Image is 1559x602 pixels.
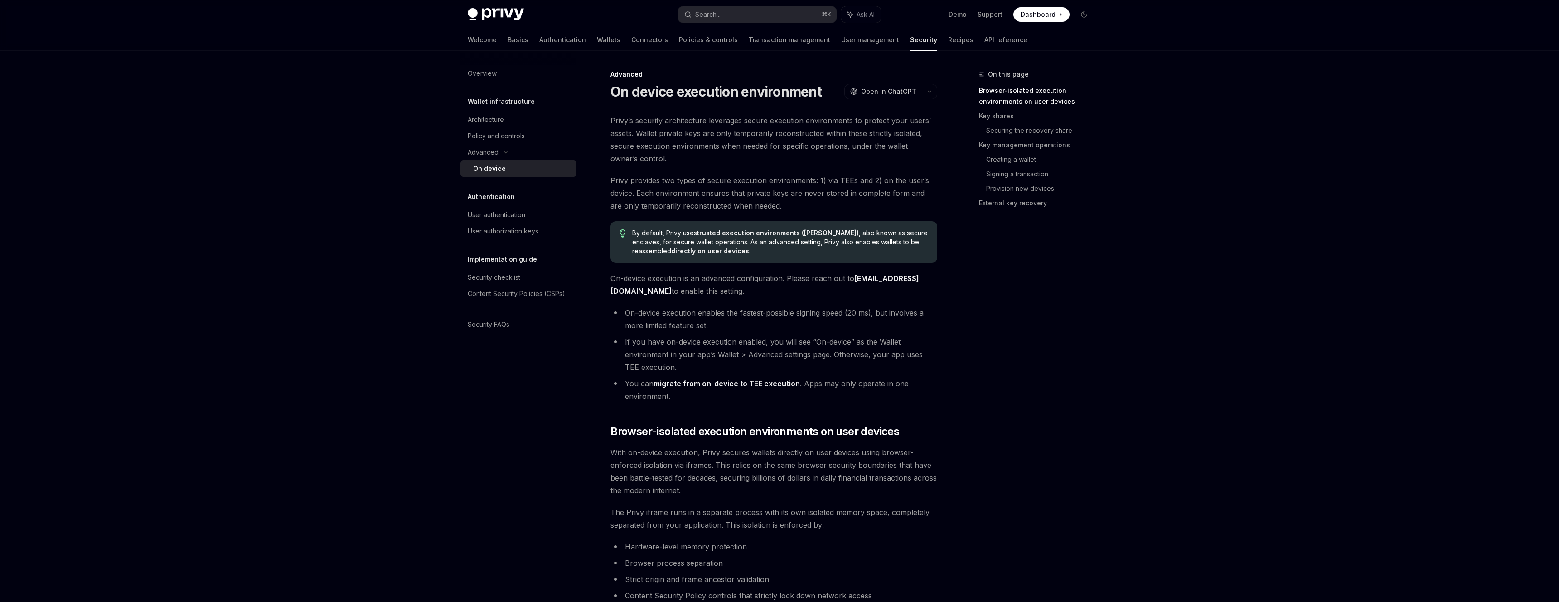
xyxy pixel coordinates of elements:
[979,196,1099,210] a: External key recovery
[610,83,822,100] h1: On device execution environment
[610,306,937,332] li: On-device execution enables the fastest-possible signing speed (20 ms), but involves a more limit...
[620,229,626,238] svg: Tip
[610,446,937,497] span: With on-device execution, Privy secures wallets directly on user devices using browser-enforced i...
[610,557,937,569] li: Browser process separation
[986,167,1099,181] a: Signing a transaction
[610,70,937,79] div: Advanced
[671,247,749,255] strong: directly on user devices
[610,589,937,602] li: Content Security Policy controls that strictly lock down network access
[468,254,537,265] h5: Implementation guide
[857,10,875,19] span: Ask AI
[468,147,499,158] div: Advanced
[610,335,937,374] li: If you have on-device execution enabled, you will see “On-device” as the Wallet environment in yo...
[979,109,1099,123] a: Key shares
[986,123,1099,138] a: Securing the recovery share
[844,84,922,99] button: Open in ChatGPT
[508,29,528,51] a: Basics
[986,152,1099,167] a: Creating a wallet
[610,424,899,439] span: Browser-isolated execution environments on user devices
[610,506,937,531] span: The Privy iframe runs in a separate process with its own isolated memory space, completely separa...
[986,181,1099,196] a: Provision new devices
[468,29,497,51] a: Welcome
[460,207,576,223] a: User authentication
[610,573,937,586] li: Strict origin and frame ancestor validation
[841,29,899,51] a: User management
[979,83,1099,109] a: Browser-isolated execution environments on user devices
[468,319,509,330] div: Security FAQs
[1013,7,1070,22] a: Dashboard
[678,6,837,23] button: Search...⌘K
[468,288,565,299] div: Content Security Policies (CSPs)
[473,163,506,174] div: On device
[910,29,937,51] a: Security
[468,272,520,283] div: Security checklist
[460,128,576,144] a: Policy and controls
[679,29,738,51] a: Policies & controls
[861,87,916,96] span: Open in ChatGPT
[468,114,504,125] div: Architecture
[610,174,937,212] span: Privy provides two types of secure execution environments: 1) via TEEs and 2) on the user’s devic...
[468,96,535,107] h5: Wallet infrastructure
[610,377,937,403] li: You can . Apps may only operate in one environment.
[978,10,1002,19] a: Support
[654,379,800,388] a: migrate from on-device to TEE execution
[988,69,1029,80] span: On this page
[468,226,538,237] div: User authorization keys
[979,138,1099,152] a: Key management operations
[749,29,830,51] a: Transaction management
[1021,10,1055,19] span: Dashboard
[468,191,515,202] h5: Authentication
[1077,7,1091,22] button: Toggle dark mode
[460,65,576,82] a: Overview
[610,540,937,553] li: Hardware-level memory protection
[460,160,576,177] a: On device
[468,209,525,220] div: User authentication
[697,229,859,237] a: trusted execution environments ([PERSON_NAME])
[631,29,668,51] a: Connectors
[468,131,525,141] div: Policy and controls
[822,11,831,18] span: ⌘ K
[460,286,576,302] a: Content Security Policies (CSPs)
[460,112,576,128] a: Architecture
[610,272,937,297] span: On-device execution is an advanced configuration. Please reach out to to enable this setting.
[949,10,967,19] a: Demo
[468,8,524,21] img: dark logo
[984,29,1027,51] a: API reference
[468,68,497,79] div: Overview
[610,114,937,165] span: Privy’s security architecture leverages secure execution environments to protect your users’ asse...
[460,223,576,239] a: User authorization keys
[460,316,576,333] a: Security FAQs
[597,29,620,51] a: Wallets
[841,6,881,23] button: Ask AI
[539,29,586,51] a: Authentication
[948,29,973,51] a: Recipes
[632,228,928,256] span: By default, Privy uses , also known as secure enclaves, for secure wallet operations. As an advan...
[460,269,576,286] a: Security checklist
[695,9,721,20] div: Search...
